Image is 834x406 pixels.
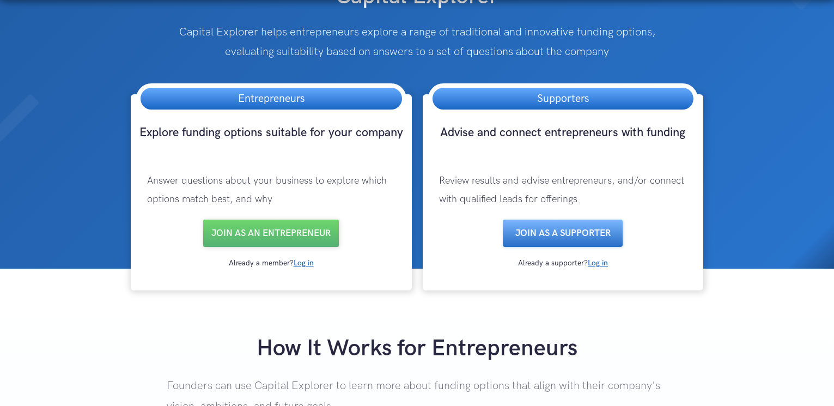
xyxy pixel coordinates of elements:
h3: Advise and connect entrepreneurs with funding [428,125,698,161]
a: Log in [588,258,608,268]
div: Already a supporter? [428,258,698,269]
p: Review results and advise entrepreneurs, and/or connect with qualified leads for offerings [428,161,698,220]
p: Answer questions about your business to explore which options match best, and why [136,161,406,220]
p: Capital Explorer helps entrepreneurs explore a range of traditional and innovative funding option... [167,22,667,62]
strong: How It Works for Entrepreneurs [257,335,577,362]
a: Join as a SUPPORTER [503,220,623,247]
h3: Supporters [526,88,600,110]
a: Log in [294,258,314,268]
div: Already a member? [136,258,406,269]
h3: Entrepreneurs [227,88,315,110]
h3: Explore funding options suitable for your company [136,125,406,161]
a: Join as an entrepreneur [203,220,339,247]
